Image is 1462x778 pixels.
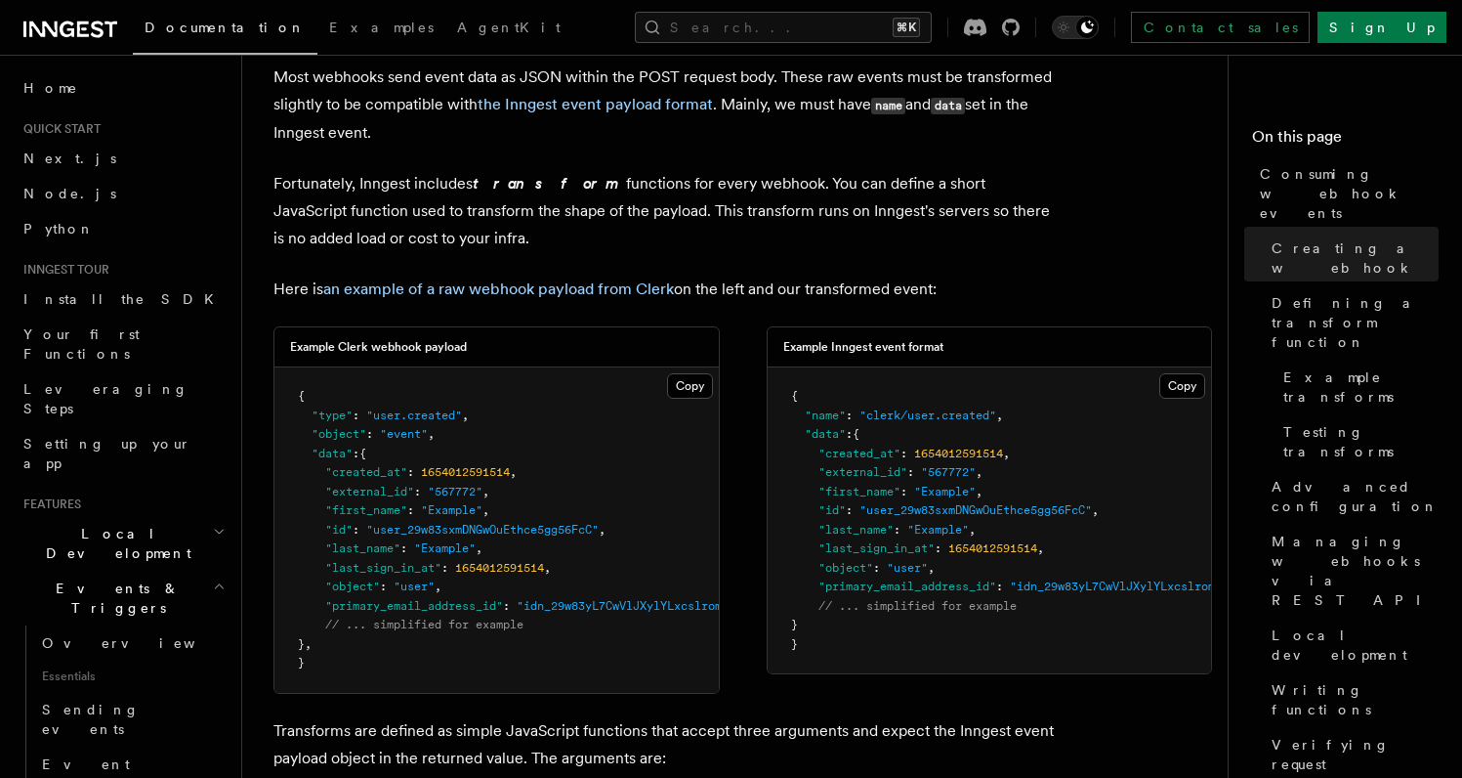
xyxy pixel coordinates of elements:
span: , [996,409,1003,422]
code: data [931,98,965,114]
span: "first_name" [818,485,900,498]
span: : [353,409,359,422]
span: Node.js [23,186,116,201]
span: Testing transforms [1283,422,1439,461]
span: Next.js [23,151,116,166]
p: Most webhooks send event data as JSON within the POST request body. These raw events must be tran... [273,64,1055,147]
span: , [1003,447,1010,460]
span: Local development [1272,626,1439,665]
span: : [900,447,907,460]
span: Creating a webhook [1272,238,1439,278]
span: , [510,465,517,479]
span: : [894,523,900,537]
span: "type" [312,409,353,422]
span: Consuming webhook events [1260,164,1439,223]
span: Quick start [16,121,101,137]
span: : [996,580,1003,593]
span: "last_sign_in_at" [325,561,441,575]
a: Testing transforms [1275,414,1439,469]
span: { [359,447,366,460]
span: Local Development [16,524,213,563]
span: Defining a transform function [1272,293,1439,352]
span: { [298,389,305,403]
a: Contact sales [1131,12,1310,43]
span: "Example" [907,523,969,537]
span: : [846,409,853,422]
span: Overview [42,635,243,651]
span: "Example" [414,541,476,555]
span: : [407,503,414,517]
span: : [414,485,421,498]
p: Here is on the left and our transformed event: [273,276,1055,303]
span: , [462,409,469,422]
span: "object" [325,580,380,593]
span: "external_id" [325,485,414,498]
a: Next.js [16,141,230,176]
span: } [298,637,305,651]
code: name [871,98,905,114]
span: "primary_email_address_id" [818,580,996,593]
a: Install the SDK [16,281,230,317]
span: Features [16,497,81,512]
span: "id" [325,523,353,537]
a: Creating a webhook [1264,231,1439,285]
a: Example transforms [1275,360,1439,414]
span: : [353,447,359,460]
span: "data" [805,427,846,441]
a: Sign Up [1317,12,1446,43]
a: Setting up your app [16,426,230,481]
span: Inngest tour [16,262,109,278]
span: : [846,427,853,441]
span: "user" [887,561,928,575]
button: Copy [667,373,713,399]
p: Fortunately, Inngest includes functions for every webhook. You can define a short JavaScript func... [273,170,1055,252]
span: : [441,561,448,575]
a: Sending events [34,692,230,747]
span: "external_id" [818,465,907,479]
span: , [599,523,606,537]
span: "clerk/user.created" [859,409,996,422]
span: "last_sign_in_at" [818,541,935,555]
span: Example transforms [1283,367,1439,407]
span: , [305,637,312,651]
a: an example of a raw webhook payload from Clerk [323,280,674,298]
span: "object" [312,427,366,441]
span: , [928,561,935,575]
kbd: ⌘K [893,18,920,37]
span: , [1037,541,1044,555]
a: Local development [1264,618,1439,672]
span: } [791,618,798,631]
span: Sending events [42,702,140,737]
span: 1654012591514 [455,561,544,575]
span: "name" [805,409,846,422]
span: 1654012591514 [421,465,510,479]
a: Writing functions [1264,672,1439,727]
h4: On this page [1252,125,1439,156]
span: { [791,389,798,403]
span: , [1092,503,1099,517]
span: : [900,485,907,498]
span: Events & Triggers [16,579,213,618]
span: "id" [818,503,846,517]
span: "user.created" [366,409,462,422]
span: "first_name" [325,503,407,517]
span: Managing webhooks via REST API [1272,532,1439,610]
a: Consuming webhook events [1252,156,1439,231]
a: Defining a transform function [1264,285,1439,360]
span: : [407,465,414,479]
span: "object" [818,561,873,575]
span: Leveraging Steps [23,381,188,416]
span: , [482,485,489,498]
span: : [846,503,853,517]
span: "Example" [421,503,482,517]
span: , [435,580,441,593]
button: Search...⌘K [635,12,932,43]
span: "idn_29w83yL7CwVlJXylYLxcslromF1" [517,599,742,613]
a: Advanced configuration [1264,469,1439,524]
span: "created_at" [818,447,900,460]
span: , [476,541,482,555]
span: , [969,523,976,537]
span: "567772" [921,465,976,479]
button: Local Development [16,516,230,571]
span: // ... simplified for example [325,618,523,631]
